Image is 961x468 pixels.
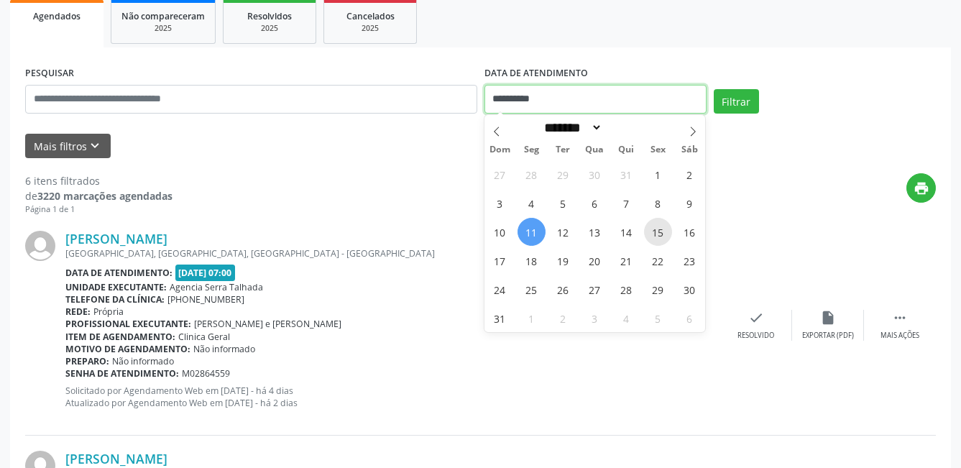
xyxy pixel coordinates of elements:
[549,247,577,275] span: Agosto 19, 2025
[346,10,395,22] span: Cancelados
[121,10,205,22] span: Não compareceram
[65,267,173,279] b: Data de atendimento:
[65,331,175,343] b: Item de agendamento:
[65,355,109,367] b: Preparo:
[484,145,516,155] span: Dom
[549,189,577,217] span: Agosto 5, 2025
[112,355,174,367] span: Não informado
[612,189,640,217] span: Agosto 7, 2025
[676,275,704,303] span: Agosto 30, 2025
[549,160,577,188] span: Julho 29, 2025
[167,293,244,306] span: [PHONE_NUMBER]
[178,331,230,343] span: Clinica Geral
[486,189,514,217] span: Agosto 3, 2025
[25,203,173,216] div: Página 1 de 1
[65,281,167,293] b: Unidade executante:
[581,160,609,188] span: Julho 30, 2025
[676,189,704,217] span: Agosto 9, 2025
[612,247,640,275] span: Agosto 21, 2025
[25,134,111,159] button: Mais filtroskeyboard_arrow_down
[25,188,173,203] div: de
[65,343,190,355] b: Motivo de agendamento:
[65,231,167,247] a: [PERSON_NAME]
[65,247,720,260] div: [GEOGRAPHIC_DATA], [GEOGRAPHIC_DATA], [GEOGRAPHIC_DATA] - [GEOGRAPHIC_DATA]
[25,231,55,261] img: img
[581,218,609,246] span: Agosto 13, 2025
[37,189,173,203] strong: 3220 marcações agendadas
[581,189,609,217] span: Agosto 6, 2025
[518,160,546,188] span: Julho 28, 2025
[65,318,191,330] b: Profissional executante:
[65,293,165,306] b: Telefone da clínica:
[802,331,854,341] div: Exportar (PDF)
[334,23,406,34] div: 2025
[581,275,609,303] span: Agosto 27, 2025
[644,218,672,246] span: Agosto 15, 2025
[676,160,704,188] span: Agosto 2, 2025
[484,63,588,85] label: DATA DE ATENDIMENTO
[486,275,514,303] span: Agosto 24, 2025
[644,189,672,217] span: Agosto 8, 2025
[25,63,74,85] label: PESQUISAR
[644,304,672,332] span: Setembro 5, 2025
[234,23,305,34] div: 2025
[193,343,255,355] span: Não informado
[676,304,704,332] span: Setembro 6, 2025
[581,247,609,275] span: Agosto 20, 2025
[65,385,720,409] p: Solicitado por Agendamento Web em [DATE] - há 4 dias Atualizado por Agendamento Web em [DATE] - h...
[610,145,642,155] span: Qui
[247,10,292,22] span: Resolvidos
[602,120,650,135] input: Year
[581,304,609,332] span: Setembro 3, 2025
[518,247,546,275] span: Agosto 18, 2025
[644,160,672,188] span: Agosto 1, 2025
[549,304,577,332] span: Setembro 2, 2025
[644,275,672,303] span: Agosto 29, 2025
[892,310,908,326] i: 
[540,120,603,135] select: Month
[486,218,514,246] span: Agosto 10, 2025
[549,218,577,246] span: Agosto 12, 2025
[714,89,759,114] button: Filtrar
[748,310,764,326] i: check
[486,304,514,332] span: Agosto 31, 2025
[518,189,546,217] span: Agosto 4, 2025
[65,306,91,318] b: Rede:
[121,23,205,34] div: 2025
[549,275,577,303] span: Agosto 26, 2025
[182,367,230,380] span: M02864559
[547,145,579,155] span: Ter
[515,145,547,155] span: Seg
[644,247,672,275] span: Agosto 22, 2025
[518,304,546,332] span: Setembro 1, 2025
[175,265,236,281] span: [DATE] 07:00
[25,173,173,188] div: 6 itens filtrados
[612,304,640,332] span: Setembro 4, 2025
[676,218,704,246] span: Agosto 16, 2025
[486,160,514,188] span: Julho 27, 2025
[737,331,774,341] div: Resolvido
[914,180,929,196] i: print
[880,331,919,341] div: Mais ações
[642,145,673,155] span: Sex
[906,173,936,203] button: print
[65,451,167,467] a: [PERSON_NAME]
[486,247,514,275] span: Agosto 17, 2025
[612,275,640,303] span: Agosto 28, 2025
[93,306,124,318] span: Própria
[65,367,179,380] b: Senha de atendimento:
[579,145,610,155] span: Qua
[518,218,546,246] span: Agosto 11, 2025
[518,275,546,303] span: Agosto 25, 2025
[194,318,341,330] span: [PERSON_NAME] e [PERSON_NAME]
[673,145,705,155] span: Sáb
[170,281,263,293] span: Agencia Serra Talhada
[612,218,640,246] span: Agosto 14, 2025
[87,138,103,154] i: keyboard_arrow_down
[676,247,704,275] span: Agosto 23, 2025
[612,160,640,188] span: Julho 31, 2025
[33,10,81,22] span: Agendados
[820,310,836,326] i: insert_drive_file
